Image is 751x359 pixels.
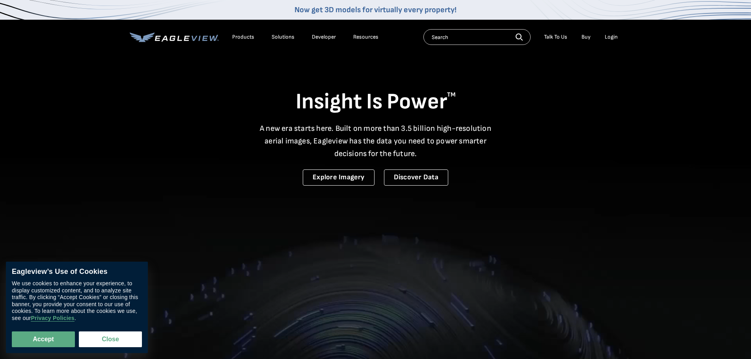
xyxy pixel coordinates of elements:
[544,33,567,41] div: Talk To Us
[384,169,448,186] a: Discover Data
[303,169,375,186] a: Explore Imagery
[312,33,336,41] a: Developer
[12,268,142,276] div: Eagleview’s Use of Cookies
[12,280,142,322] div: We use cookies to enhance your experience, to display customized content, and to analyze site tra...
[130,88,622,116] h1: Insight Is Power
[423,29,531,45] input: Search
[12,331,75,347] button: Accept
[272,33,294,41] div: Solutions
[31,315,74,322] a: Privacy Policies
[447,91,456,99] sup: TM
[605,33,618,41] div: Login
[232,33,254,41] div: Products
[353,33,378,41] div: Resources
[294,5,457,15] a: Now get 3D models for virtually every property!
[255,122,496,160] p: A new era starts here. Built on more than 3.5 billion high-resolution aerial images, Eagleview ha...
[79,331,142,347] button: Close
[581,33,591,41] a: Buy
